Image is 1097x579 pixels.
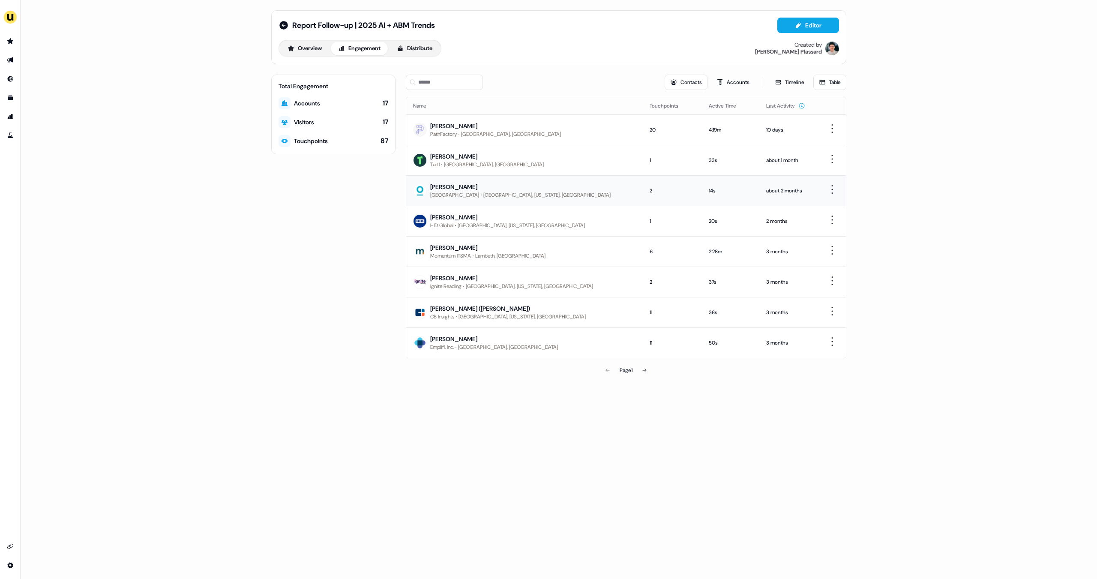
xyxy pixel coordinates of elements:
[280,42,329,55] button: Overview
[459,313,586,320] div: [GEOGRAPHIC_DATA], [US_STATE], [GEOGRAPHIC_DATA]
[466,283,593,290] div: [GEOGRAPHIC_DATA], [US_STATE], [GEOGRAPHIC_DATA]
[794,42,822,48] div: Created by
[406,97,643,114] th: Name
[430,283,462,290] div: Ignite Reading
[769,75,810,90] button: Timeline
[430,153,477,160] a: [PERSON_NAME]
[766,217,812,225] p: 2 months
[711,75,755,90] button: Accounts
[279,82,388,90] div: Total Engagement
[766,308,812,317] p: 3 months
[3,91,17,105] a: Go to templates
[650,308,695,317] p: 11
[430,183,477,191] a: [PERSON_NAME]
[3,34,17,48] a: Go to prospects
[813,75,846,90] button: Table
[650,217,695,225] p: 1
[665,75,707,90] button: Contacts
[709,339,752,347] p: 50s
[294,118,314,126] div: Visitors
[331,42,388,55] button: Engagement
[483,192,611,198] div: [GEOGRAPHIC_DATA], [US_STATE], [GEOGRAPHIC_DATA]
[766,156,812,165] p: about 1 month
[709,126,752,134] p: 4:19m
[766,126,812,134] p: 10 days
[430,252,471,259] div: Momentum ITSMA
[3,110,17,123] a: Go to attribution
[430,335,477,343] a: [PERSON_NAME]
[709,247,752,256] p: 2:28m
[709,186,752,195] p: 14s
[3,53,17,67] a: Go to outbound experience
[3,129,17,142] a: Go to experiments
[755,48,822,55] div: [PERSON_NAME] Plassard
[650,339,695,347] p: 11
[825,42,839,55] img: Vincent
[766,278,812,286] p: 3 months
[777,18,839,33] button: Editor
[709,308,752,317] p: 38s
[3,558,17,572] a: Go to integrations
[390,42,440,55] button: Distribute
[650,247,695,256] p: 6
[430,244,477,252] a: [PERSON_NAME]
[430,222,453,229] div: HID Global
[650,98,689,114] button: Touchpoints
[650,126,695,134] p: 20
[777,22,839,31] a: Editor
[709,217,752,225] p: 20s
[430,344,454,351] div: Emplifi, Inc.
[430,161,440,168] div: Turtl
[430,305,530,312] a: [PERSON_NAME] ([PERSON_NAME])
[766,247,812,256] p: 3 months
[294,99,320,108] div: Accounts
[430,274,477,282] a: [PERSON_NAME]
[709,156,752,165] p: 33s
[292,20,435,30] span: Report Follow-up | 2025 AI + ABM Trends
[475,252,546,259] div: Lambeth, [GEOGRAPHIC_DATA]
[709,278,752,286] p: 37s
[3,72,17,86] a: Go to Inbound
[458,222,585,229] div: [GEOGRAPHIC_DATA], [US_STATE], [GEOGRAPHIC_DATA]
[620,366,632,375] div: Page 1
[430,122,477,130] a: [PERSON_NAME]
[766,98,805,114] button: Last Activity
[430,131,457,138] div: PathFactory
[650,156,695,165] p: 1
[650,186,695,195] p: 2
[461,131,561,138] div: [GEOGRAPHIC_DATA], [GEOGRAPHIC_DATA]
[650,278,695,286] p: 2
[430,192,479,198] div: [GEOGRAPHIC_DATA]
[383,117,388,127] div: 17
[430,213,477,221] a: [PERSON_NAME]
[383,99,388,108] div: 17
[3,540,17,553] a: Go to integrations
[766,186,812,195] p: about 2 months
[444,161,544,168] div: [GEOGRAPHIC_DATA], [GEOGRAPHIC_DATA]
[430,313,454,320] div: CB Insights
[381,136,388,146] div: 87
[709,98,746,114] button: Active Time
[458,344,558,351] div: [GEOGRAPHIC_DATA], [GEOGRAPHIC_DATA]
[294,137,328,145] div: Touchpoints
[766,339,812,347] p: 3 months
